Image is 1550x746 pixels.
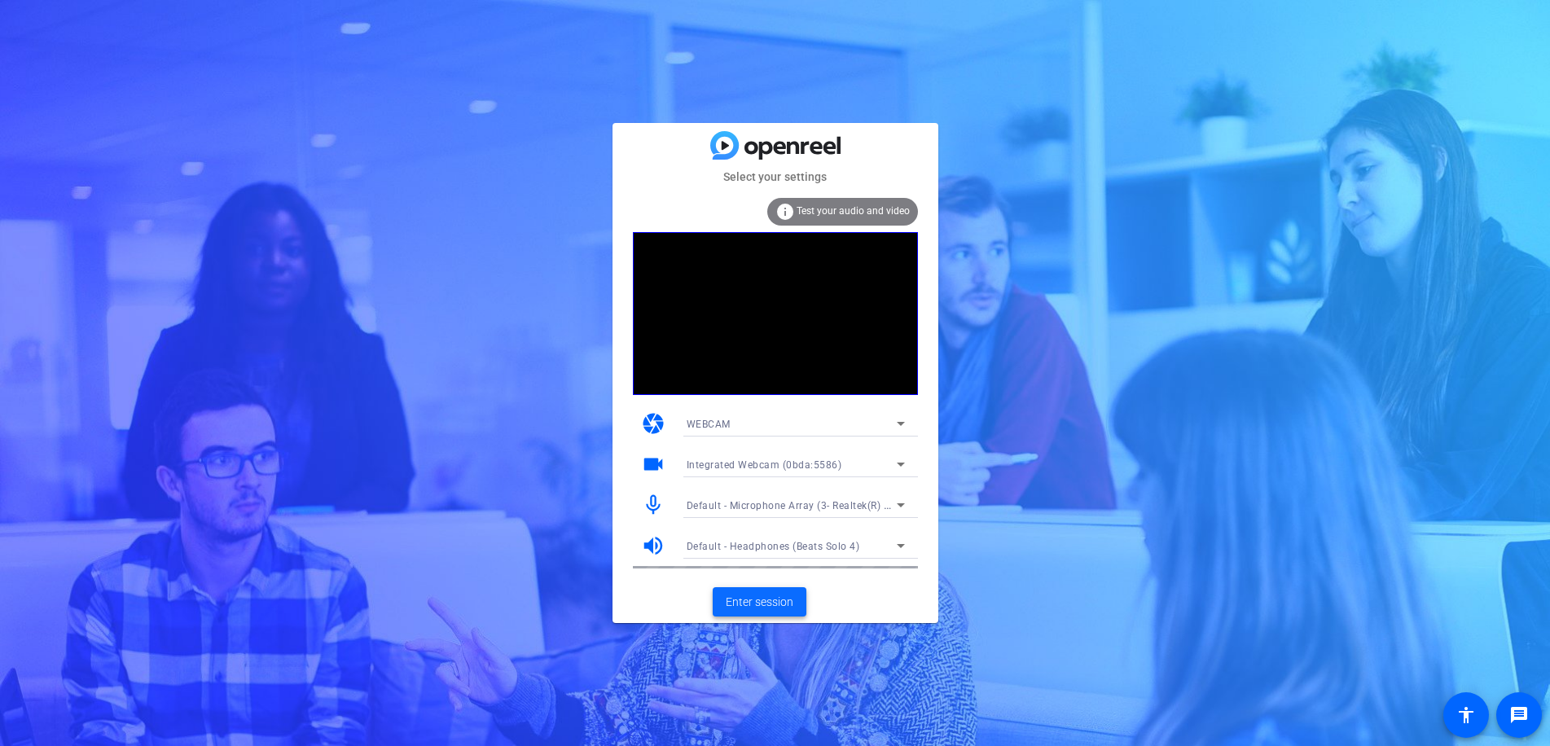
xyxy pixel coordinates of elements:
[797,205,910,217] span: Test your audio and video
[713,587,806,617] button: Enter session
[687,419,731,430] span: WEBCAM
[641,533,665,558] mat-icon: volume_up
[710,131,841,160] img: blue-gradient.svg
[641,411,665,436] mat-icon: camera
[641,452,665,476] mat-icon: videocam
[613,168,938,186] mat-card-subtitle: Select your settings
[726,594,793,611] span: Enter session
[687,498,916,511] span: Default - Microphone Array (3- Realtek(R) Audio)
[687,459,842,471] span: Integrated Webcam (0bda:5586)
[687,541,860,552] span: Default - Headphones (Beats Solo 4)
[775,202,795,222] mat-icon: info
[641,493,665,517] mat-icon: mic_none
[1509,705,1529,725] mat-icon: message
[1456,705,1476,725] mat-icon: accessibility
